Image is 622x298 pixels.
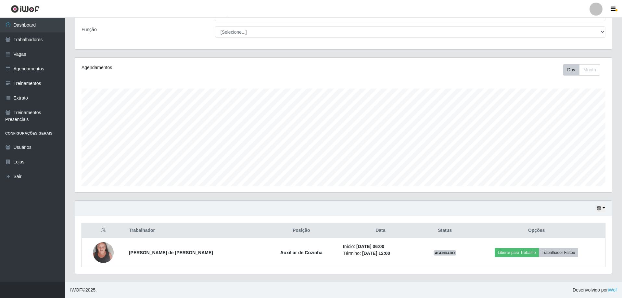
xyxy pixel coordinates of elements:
[339,223,422,238] th: Data
[93,239,114,266] img: 1737544290674.jpeg
[539,248,578,257] button: Trabalhador Faltou
[356,244,384,249] time: [DATE] 06:00
[129,250,213,255] strong: [PERSON_NAME] de [PERSON_NAME]
[563,64,605,76] div: Toolbar with button groups
[563,64,600,76] div: First group
[70,287,82,292] span: IWOF
[343,250,418,257] li: Término:
[264,223,339,238] th: Posição
[82,64,294,71] div: Agendamentos
[125,223,264,238] th: Trabalhador
[280,250,323,255] strong: Auxiliar de Cozinha
[343,243,418,250] li: Início:
[70,287,97,293] span: © 2025 .
[495,248,539,257] button: Liberar para Trabalho
[573,287,617,293] span: Desenvolvido por
[468,223,605,238] th: Opções
[434,250,456,256] span: AGENDADO
[362,251,390,256] time: [DATE] 12:00
[563,64,579,76] button: Day
[579,64,600,76] button: Month
[608,287,617,292] a: iWof
[422,223,468,238] th: Status
[82,26,97,33] label: Função
[11,5,40,13] img: CoreUI Logo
